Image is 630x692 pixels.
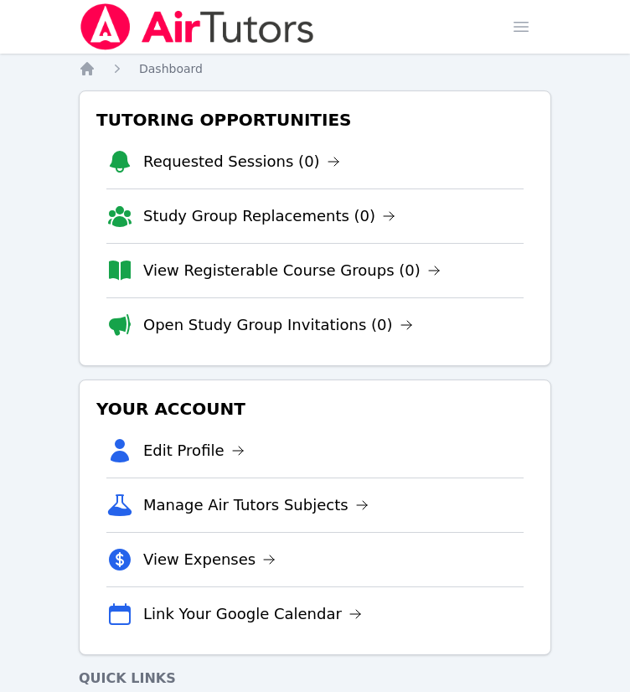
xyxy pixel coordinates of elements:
img: Air Tutors [79,3,316,50]
nav: Breadcrumb [79,60,551,77]
a: Requested Sessions (0) [143,150,340,173]
a: Link Your Google Calendar [143,602,362,626]
a: Manage Air Tutors Subjects [143,493,369,517]
a: View Registerable Course Groups (0) [143,259,441,282]
h3: Your Account [93,394,537,424]
a: Study Group Replacements (0) [143,204,395,228]
a: Open Study Group Invitations (0) [143,313,413,337]
a: Edit Profile [143,439,245,462]
a: Dashboard [139,60,203,77]
h3: Tutoring Opportunities [93,105,537,135]
h4: Quick Links [79,669,551,689]
a: View Expenses [143,548,276,571]
span: Dashboard [139,62,203,75]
